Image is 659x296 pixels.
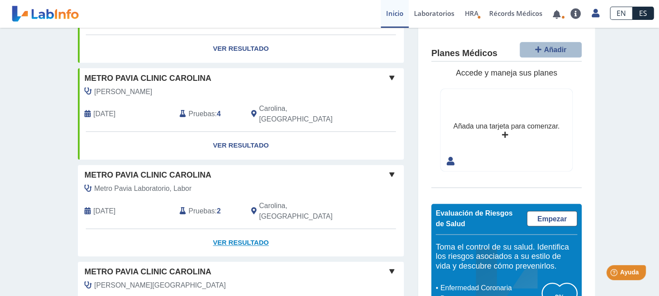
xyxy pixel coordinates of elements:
a: Empezar [527,211,577,226]
h5: Toma el control de su salud. Identifica los riesgos asociados a su estilo de vida y descubre cómo... [436,243,577,271]
span: 1899-12-30 [93,109,115,119]
li: Enfermedad Coronaria [438,283,542,293]
a: ES [632,7,654,20]
a: Ver Resultado [78,132,404,159]
span: Accede y maneja sus planes [456,68,557,77]
span: Metro Pavia Clinic Carolina [84,266,211,278]
b: 4 [217,110,221,118]
span: Empezar [537,215,567,223]
h4: Planes Médicos [431,48,497,59]
span: 2025-08-16 [93,206,115,216]
span: Ostolaza Villarrubia, Glorimar [94,280,226,291]
span: Añadir [544,46,567,53]
button: Añadir [520,42,582,57]
b: 2 [217,207,221,215]
iframe: Help widget launcher [580,262,649,286]
div: : [173,103,244,125]
span: Pruebas [188,206,215,216]
span: HRA [465,9,479,18]
div: Añada una tarjeta para comenzar. [453,121,559,132]
span: Metro Pavia Laboratorio, Labor [94,183,192,194]
span: Carolina, PR [259,103,357,125]
div: : [173,201,244,222]
a: EN [610,7,632,20]
span: Metro Pavia Clinic Carolina [84,169,211,181]
span: Metro Pavia Clinic Carolina [84,72,211,84]
span: Pruebas [188,109,215,119]
span: Ostolaza Bey, Jorge [94,87,152,97]
span: Carolina, PR [259,201,357,222]
a: Ver Resultado [78,229,404,257]
a: Ver Resultado [78,35,404,63]
span: Evaluación de Riesgos de Salud [436,209,513,228]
